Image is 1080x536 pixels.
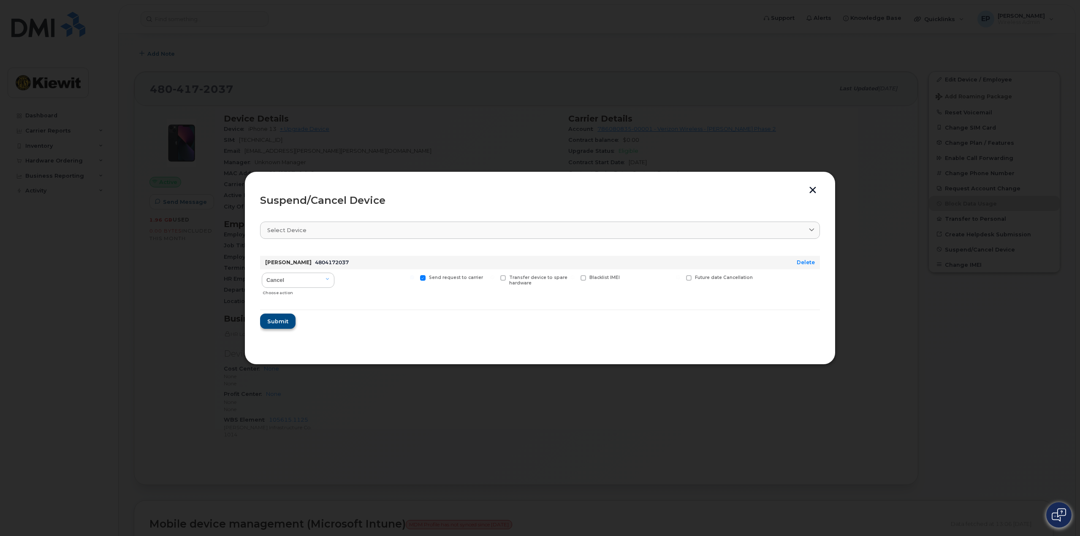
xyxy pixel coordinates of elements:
div: Suspend/Cancel Device [260,195,820,206]
button: Submit [260,314,296,329]
img: Open chat [1052,508,1066,522]
strong: [PERSON_NAME] [265,259,312,265]
input: Blacklist IMEI [570,275,575,279]
span: 4804172037 [315,259,349,265]
span: Blacklist IMEI [589,275,620,280]
span: Select device [267,226,307,234]
input: Send request to carrier [410,275,414,279]
div: Choose action [263,286,334,296]
span: Submit [267,317,288,325]
span: Send request to carrier [429,275,483,280]
a: Delete [797,259,815,265]
input: Future date Cancellation [676,275,680,279]
a: Select device [260,222,820,239]
span: Future date Cancellation [695,275,753,280]
span: Transfer device to spare hardware [509,275,567,286]
input: Transfer device to spare hardware [490,275,494,279]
